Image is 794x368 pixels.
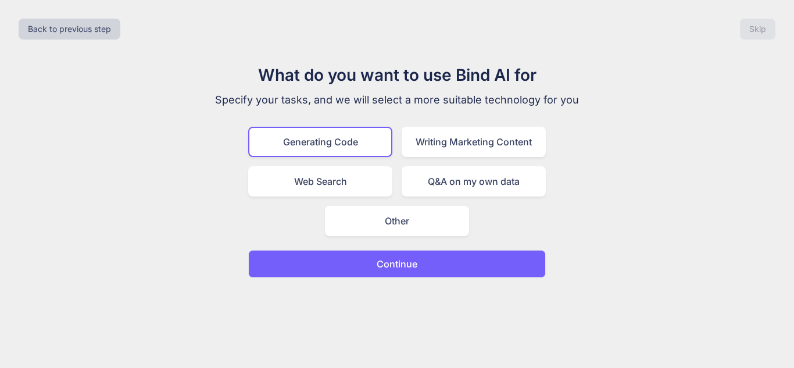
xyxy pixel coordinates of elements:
div: Writing Marketing Content [402,127,546,157]
div: Q&A on my own data [402,166,546,196]
button: Back to previous step [19,19,120,40]
button: Continue [248,250,546,278]
p: Continue [377,257,417,271]
div: Generating Code [248,127,392,157]
h1: What do you want to use Bind AI for [202,63,592,87]
button: Skip [740,19,775,40]
p: Specify your tasks, and we will select a more suitable technology for you [202,92,592,108]
div: Web Search [248,166,392,196]
div: Other [325,206,469,236]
